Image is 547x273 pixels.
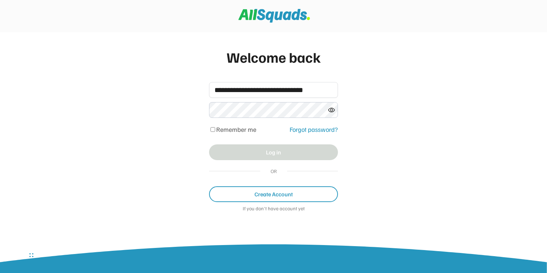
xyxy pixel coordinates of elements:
[216,125,256,133] label: Remember me
[209,144,338,160] button: Log in
[238,9,310,23] img: Squad%20Logo.svg
[267,167,280,175] div: OR
[290,125,338,134] div: Forgot password?
[209,46,338,68] div: Welcome back
[209,186,338,202] button: Create Account
[209,206,338,213] div: If you don't have account yet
